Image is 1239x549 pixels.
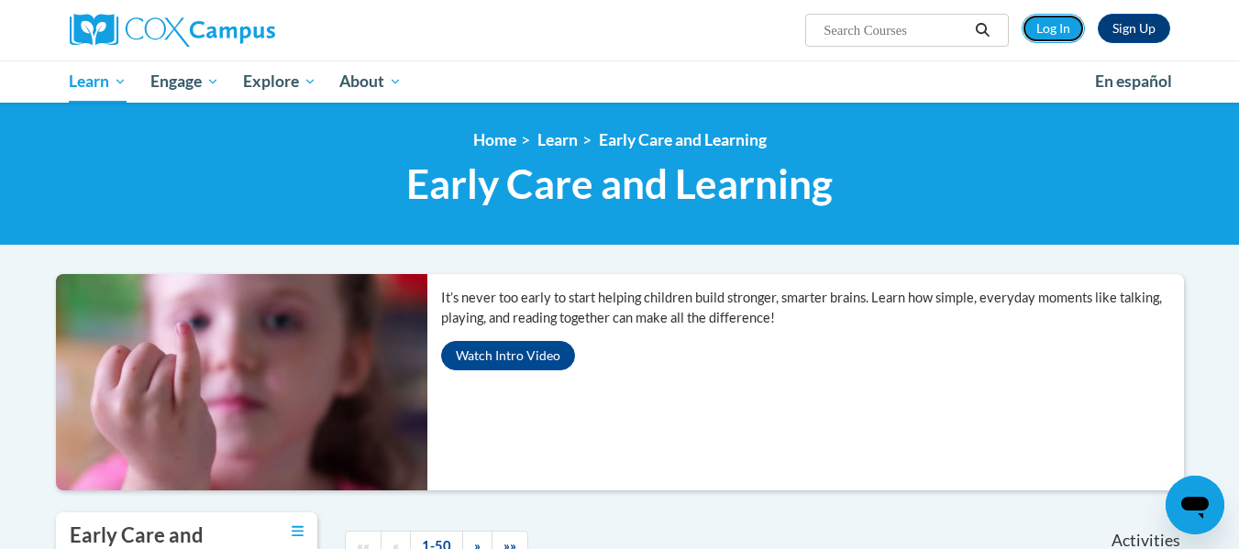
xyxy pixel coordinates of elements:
[339,71,402,93] span: About
[292,522,304,542] a: Toggle collapse
[243,71,316,93] span: Explore
[406,159,833,208] span: Early Care and Learning
[1083,62,1184,101] a: En español
[968,19,996,41] button: Search
[441,288,1184,328] p: It’s never too early to start helping children build stronger, smarter brains. Learn how simple, ...
[822,19,968,41] input: Search Courses
[58,60,139,103] a: Learn
[1095,71,1172,91] span: En español
[231,60,328,103] a: Explore
[70,14,275,47] img: Cox Campus
[1022,14,1085,43] a: Log In
[599,130,767,149] a: Early Care and Learning
[441,341,575,370] button: Watch Intro Video
[473,130,516,149] a: Home
[1166,476,1224,534] iframe: Button to launch messaging window
[537,130,578,149] a: Learn
[150,71,219,93] span: Engage
[327,60,414,103] a: About
[42,60,1198,103] div: Main menu
[69,71,127,93] span: Learn
[70,14,418,47] a: Cox Campus
[138,60,231,103] a: Engage
[1098,14,1170,43] a: Register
